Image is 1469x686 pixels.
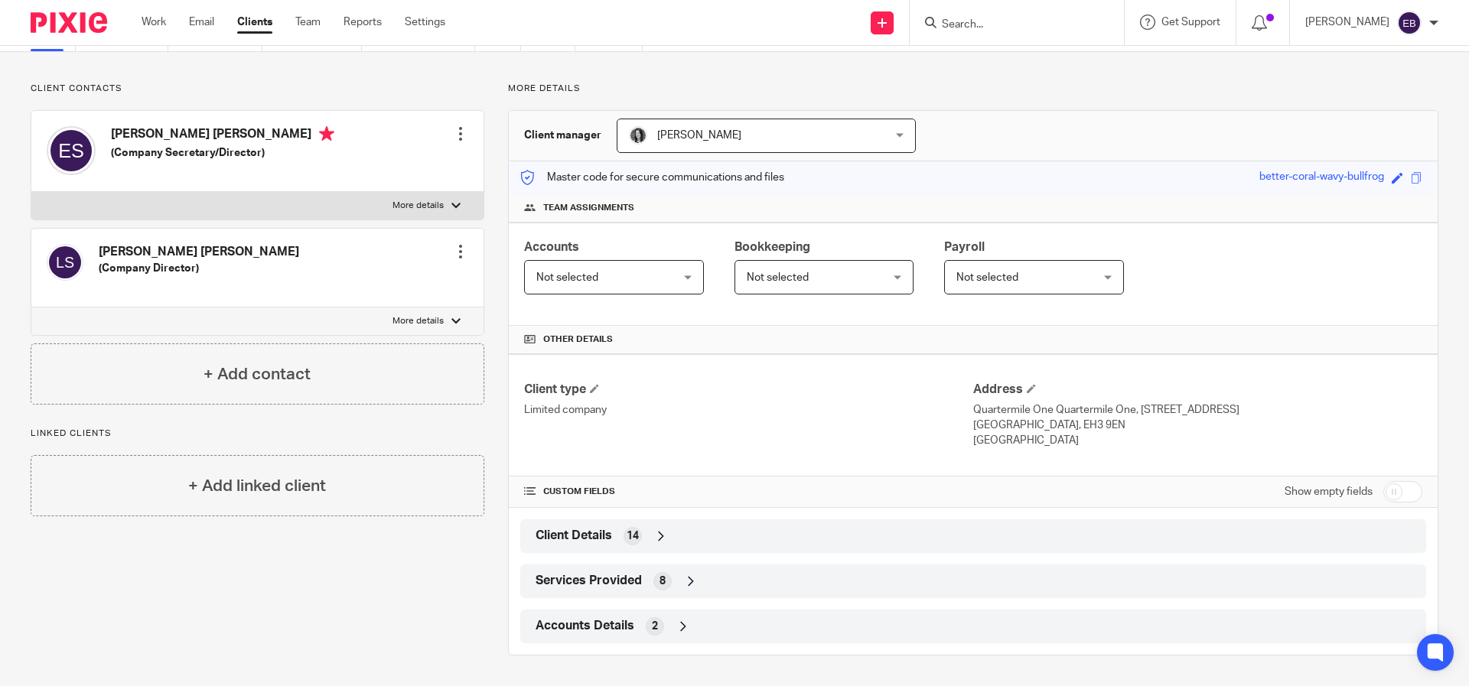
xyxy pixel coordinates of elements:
[295,15,321,30] a: Team
[734,241,810,253] span: Bookkeeping
[524,486,973,498] h4: CUSTOM FIELDS
[956,272,1018,283] span: Not selected
[1161,17,1220,28] span: Get Support
[747,272,809,283] span: Not selected
[405,15,445,30] a: Settings
[629,126,647,145] img: brodie%203%20small.jpg
[660,574,666,589] span: 8
[319,126,334,141] i: Primary
[99,261,299,276] h5: (Company Director)
[111,145,334,161] h5: (Company Secretary/Director)
[1397,11,1422,35] img: svg%3E
[652,619,658,634] span: 2
[508,83,1438,95] p: More details
[657,130,741,141] span: [PERSON_NAME]
[524,382,973,398] h4: Client type
[392,315,444,327] p: More details
[31,83,484,95] p: Client contacts
[944,241,985,253] span: Payroll
[536,528,612,544] span: Client Details
[524,241,579,253] span: Accounts
[940,18,1078,32] input: Search
[237,15,272,30] a: Clients
[973,418,1422,433] p: [GEOGRAPHIC_DATA], EH3 9EN
[1285,484,1373,499] label: Show empty fields
[188,474,326,498] h4: + Add linked client
[111,126,334,145] h4: [PERSON_NAME] [PERSON_NAME]
[543,333,613,346] span: Other details
[344,15,382,30] a: Reports
[524,402,973,418] p: Limited company
[31,12,107,33] img: Pixie
[1259,169,1384,187] div: better-coral-wavy-bullfrog
[189,15,214,30] a: Email
[47,244,83,281] img: svg%3E
[99,244,299,260] h4: [PERSON_NAME] [PERSON_NAME]
[31,428,484,440] p: Linked clients
[142,15,166,30] a: Work
[536,618,634,634] span: Accounts Details
[973,382,1422,398] h4: Address
[524,128,601,143] h3: Client manager
[627,528,639,544] span: 14
[1305,15,1389,30] p: [PERSON_NAME]
[536,573,642,589] span: Services Provided
[204,363,311,386] h4: + Add contact
[520,170,784,185] p: Master code for secure communications and files
[392,200,444,212] p: More details
[543,202,634,214] span: Team assignments
[47,126,96,175] img: svg%3E
[973,402,1422,418] p: Quartermile One Quartermile One, [STREET_ADDRESS]
[536,272,598,283] span: Not selected
[973,433,1422,448] p: [GEOGRAPHIC_DATA]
